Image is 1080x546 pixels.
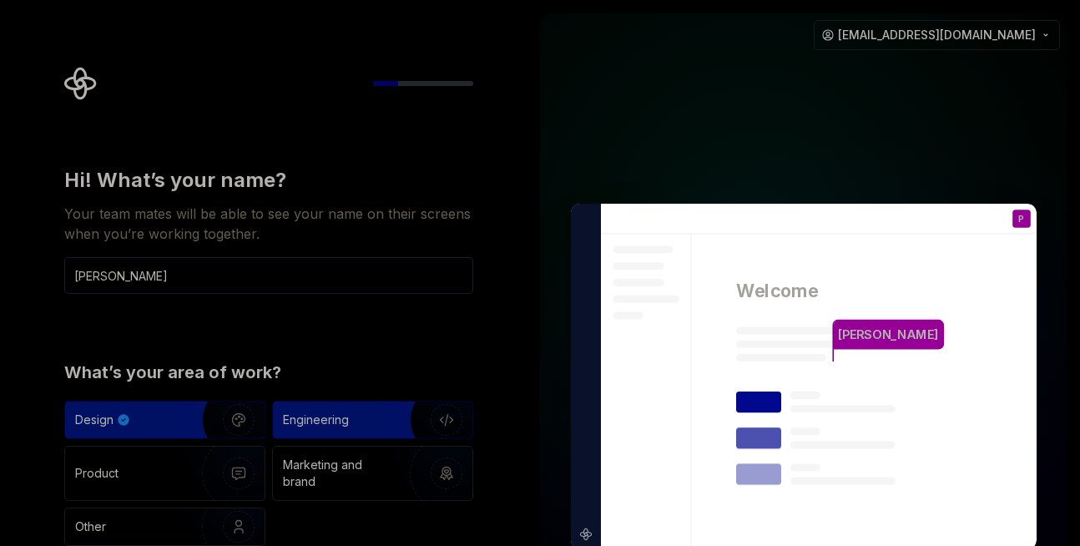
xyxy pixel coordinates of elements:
[64,361,473,384] div: What’s your area of work?
[75,465,119,482] div: Product
[1018,215,1024,224] p: P
[838,326,938,344] p: [PERSON_NAME]
[64,204,473,244] div: Your team mates will be able to see your name on their screens when you’re working together.
[75,518,106,535] div: Other
[283,457,396,490] div: Marketing and brand
[75,412,114,428] div: Design
[64,257,473,294] input: Han Solo
[283,412,349,428] div: Engineering
[736,279,818,303] p: Welcome
[64,67,98,100] svg: Supernova Logo
[64,167,473,194] div: Hi! What’s your name?
[838,27,1036,43] span: [EMAIL_ADDRESS][DOMAIN_NAME]
[814,20,1060,50] button: [EMAIL_ADDRESS][DOMAIN_NAME]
